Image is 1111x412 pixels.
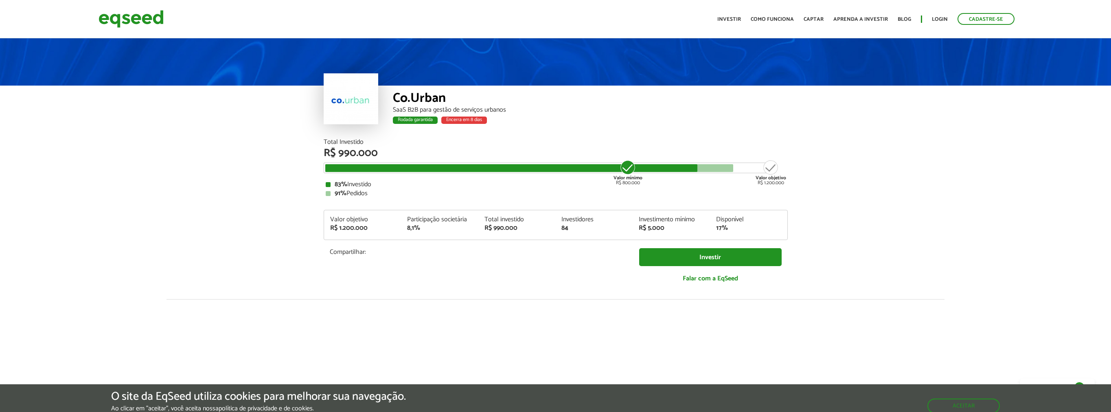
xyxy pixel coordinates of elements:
strong: Valor mínimo [614,174,642,182]
div: Investido [326,181,786,188]
div: 17% [716,225,781,231]
a: Investir [717,17,741,22]
div: R$ 800.000 [613,159,643,185]
div: Co.Urban [393,92,788,107]
div: Investidores [561,216,627,223]
div: Pedidos [326,190,786,197]
a: Captar [804,17,824,22]
div: Encerra em 8 dias [441,117,487,124]
div: R$ 990.000 [484,225,550,231]
strong: 83% [335,179,347,190]
div: R$ 1.200.000 [330,225,395,231]
div: Participação societária [407,216,472,223]
div: Total Investido [324,139,788,145]
a: Cadastre-se [958,13,1015,25]
div: Valor objetivo [330,216,395,223]
a: Aprenda a investir [833,17,888,22]
h5: O site da EqSeed utiliza cookies para melhorar sua navegação. [111,390,406,403]
div: Rodada garantida [393,117,438,124]
div: Investimento mínimo [639,216,704,223]
a: Login [932,17,948,22]
div: 8,1% [407,225,472,231]
div: 84 [561,225,627,231]
a: Fale conosco [1020,379,1095,396]
a: Falar com a EqSeed [639,270,782,287]
p: Compartilhar: [330,248,627,256]
div: SaaS B2B para gestão de serviços urbanos [393,107,788,113]
div: R$ 5.000 [639,225,704,231]
div: Disponível [716,216,781,223]
a: Blog [898,17,911,22]
div: Total investido [484,216,550,223]
strong: 91% [335,188,346,199]
img: EqSeed [99,8,164,30]
strong: Valor objetivo [756,174,786,182]
a: Investir [639,248,782,267]
div: R$ 990.000 [324,148,788,159]
a: Como funciona [751,17,794,22]
div: R$ 1.200.000 [756,159,786,185]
